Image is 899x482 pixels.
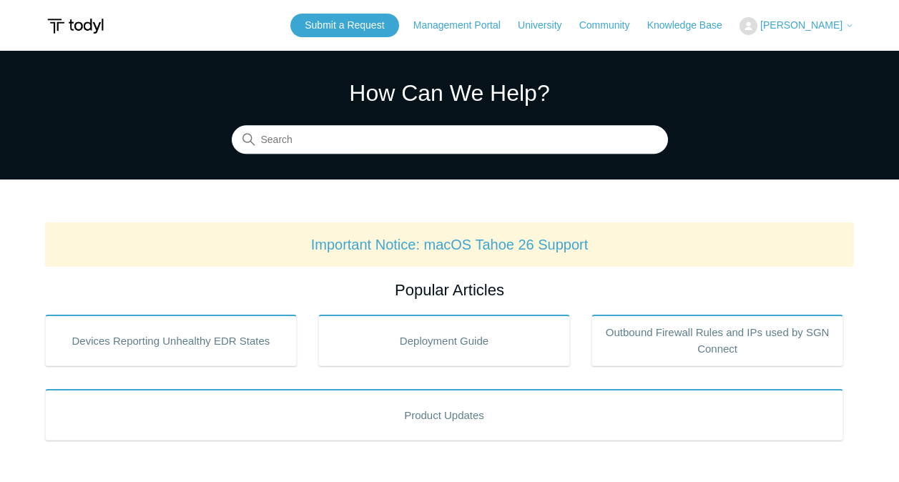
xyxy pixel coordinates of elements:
[45,13,106,39] img: Todyl Support Center Help Center home page
[740,17,854,35] button: [PERSON_NAME]
[579,18,644,33] a: Community
[232,126,668,154] input: Search
[232,76,668,110] h1: How Can We Help?
[45,315,297,366] a: Devices Reporting Unhealthy EDR States
[311,237,589,252] a: Important Notice: macOS Tahoe 26 Support
[518,18,576,33] a: University
[45,278,854,302] h2: Popular Articles
[413,18,515,33] a: Management Portal
[45,389,843,441] a: Product Updates
[290,14,398,37] a: Submit a Request
[647,18,737,33] a: Knowledge Base
[318,315,570,366] a: Deployment Guide
[760,19,842,31] span: [PERSON_NAME]
[591,315,843,366] a: Outbound Firewall Rules and IPs used by SGN Connect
